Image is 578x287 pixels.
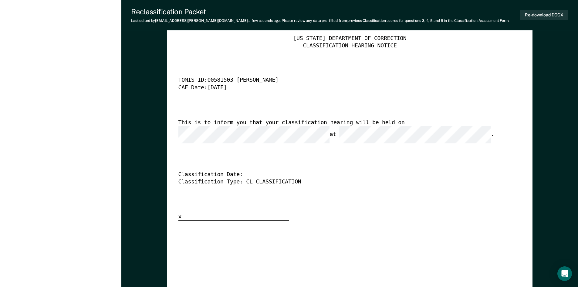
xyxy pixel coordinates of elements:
div: Classification Type: CL CLASSIFICATION [178,178,504,186]
div: Last edited by [EMAIL_ADDRESS][PERSON_NAME][DOMAIN_NAME] . Please review any data pre-filled from... [131,19,509,23]
div: TOMIS ID: 00581503 [PERSON_NAME] [178,77,504,84]
div: CAF Date: [DATE] [178,84,504,91]
span: a few seconds ago [248,19,280,23]
button: Re-download DOCX [520,10,568,20]
div: Reclassification Packet [131,7,509,16]
div: This is to inform you that your classification hearing will be held on at . [178,119,504,143]
div: CLASSIFICATION HEARING NOTICE [178,42,521,50]
div: Open Intercom Messenger [557,266,572,281]
div: [US_STATE] DEPARTMENT OF CORRECTION [178,35,521,42]
div: Classification Date: [178,171,504,178]
div: x [178,213,289,221]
